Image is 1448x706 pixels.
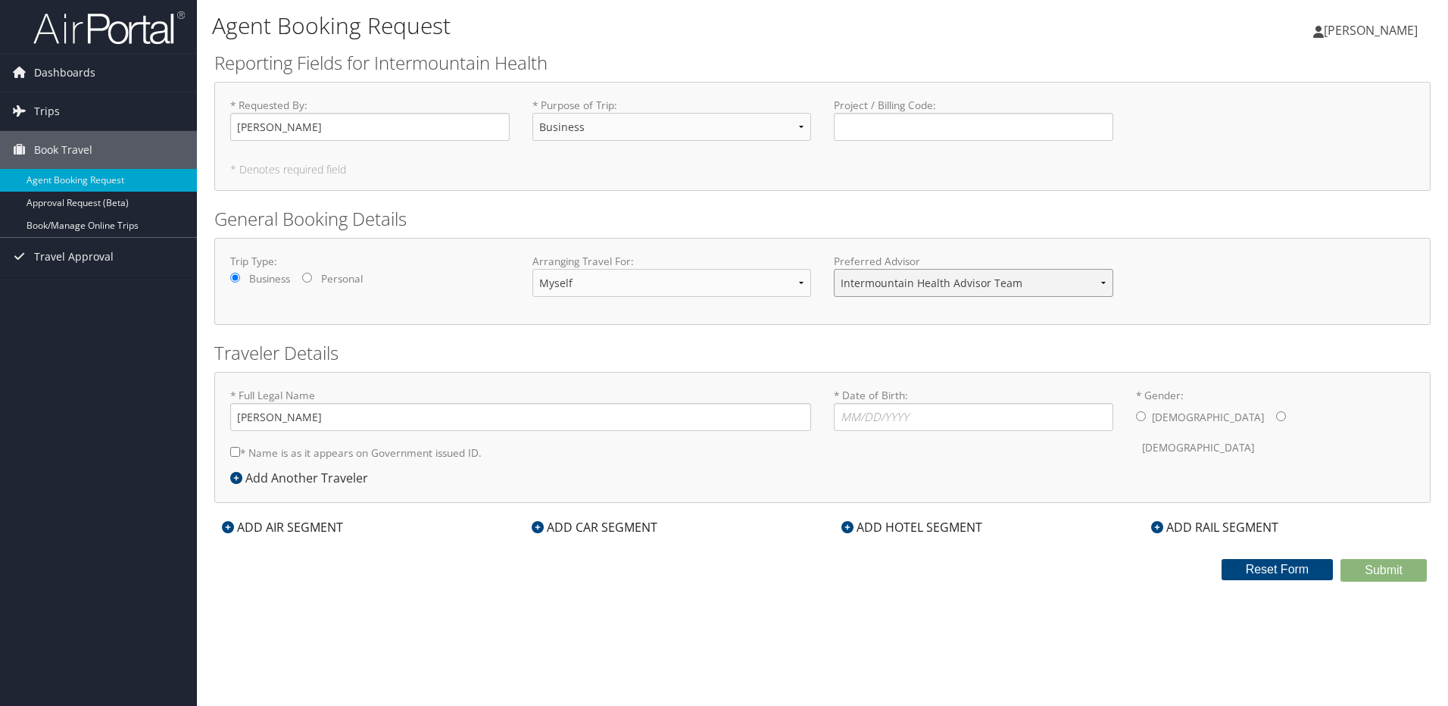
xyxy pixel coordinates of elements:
label: Arranging Travel For: [532,254,812,269]
label: [DEMOGRAPHIC_DATA] [1152,403,1264,432]
div: ADD CAR SEGMENT [524,518,665,536]
label: Project / Billing Code : [834,98,1113,141]
label: * Date of Birth: [834,388,1113,431]
label: * Name is as it appears on Government issued ID. [230,439,482,467]
a: [PERSON_NAME] [1313,8,1433,53]
div: ADD HOTEL SEGMENT [834,518,990,536]
h5: * Denotes required field [230,164,1415,175]
input: * Date of Birth: [834,403,1113,431]
input: * Gender:[DEMOGRAPHIC_DATA][DEMOGRAPHIC_DATA] [1276,411,1286,421]
span: Dashboards [34,54,95,92]
label: * Gender: [1136,388,1415,463]
h2: Traveler Details [214,340,1431,366]
input: * Full Legal Name [230,403,811,431]
label: * Requested By : [230,98,510,141]
label: * Purpose of Trip : [532,98,812,153]
label: Trip Type: [230,254,510,269]
label: Business [249,271,290,286]
div: ADD RAIL SEGMENT [1144,518,1286,536]
input: Project / Billing Code: [834,113,1113,141]
span: [PERSON_NAME] [1324,22,1418,39]
span: Travel Approval [34,238,114,276]
label: Preferred Advisor [834,254,1113,269]
label: Personal [321,271,363,286]
div: Add Another Traveler [230,469,376,487]
button: Reset Form [1222,559,1334,580]
input: * Gender:[DEMOGRAPHIC_DATA][DEMOGRAPHIC_DATA] [1136,411,1146,421]
select: * Purpose of Trip: [532,113,812,141]
label: [DEMOGRAPHIC_DATA] [1142,433,1254,462]
h2: Reporting Fields for Intermountain Health [214,50,1431,76]
div: ADD AIR SEGMENT [214,518,351,536]
input: * Name is as it appears on Government issued ID. [230,447,240,457]
input: * Requested By: [230,113,510,141]
h2: General Booking Details [214,206,1431,232]
button: Submit [1340,559,1427,582]
label: * Full Legal Name [230,388,811,431]
h1: Agent Booking Request [212,10,1026,42]
span: Book Travel [34,131,92,169]
img: airportal-logo.png [33,10,185,45]
span: Trips [34,92,60,130]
